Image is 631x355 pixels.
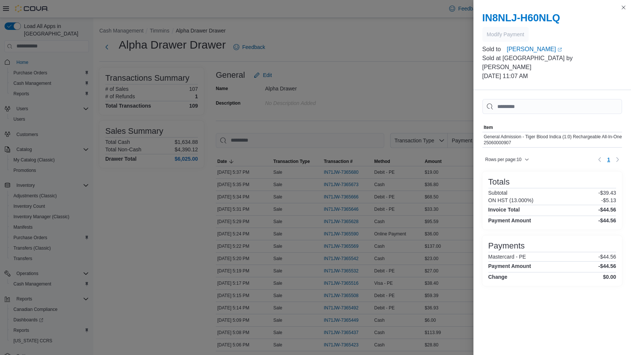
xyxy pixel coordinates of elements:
h3: Payments [488,241,525,250]
span: Item [484,124,493,130]
h6: ON HST (13.000%) [488,197,534,203]
h4: Invoice Total [488,207,520,213]
span: Modify Payment [487,31,524,38]
p: -$39.43 [599,190,616,196]
p: Sold at [GEOGRAPHIC_DATA] by [PERSON_NAME] [482,54,622,72]
p: [DATE] 11:07 AM [482,72,622,81]
h2: IN8NLJ-H60NLQ [482,12,622,24]
svg: External link [557,47,562,52]
p: -$44.56 [599,254,616,260]
ul: Pagination for table: MemoryTable from EuiInMemoryTable [604,154,613,166]
h4: Payment Amount [488,217,531,223]
h6: Mastercard - PE [488,254,526,260]
button: Previous page [595,155,604,164]
h4: -$44.56 [599,263,616,269]
p: -$5.13 [601,197,616,203]
button: Rows per page:10 [482,155,532,164]
button: Modify Payment [482,27,529,42]
button: Page 1 of 1 [604,154,613,166]
h4: -$44.56 [599,207,616,213]
h4: -$44.56 [599,217,616,223]
h3: Totals [488,177,510,186]
a: [PERSON_NAME]External link [507,45,622,54]
input: This is a search bar. As you type, the results lower in the page will automatically filter. [482,99,622,114]
div: Sold to [482,45,506,54]
h4: Change [488,274,507,280]
h4: Payment Amount [488,263,531,269]
span: 1 [607,156,610,163]
button: Next page [613,155,622,164]
h6: Subtotal [488,190,507,196]
nav: Pagination for table: MemoryTable from EuiInMemoryTable [595,154,622,166]
button: Close this dialog [619,3,628,12]
h4: $0.00 [603,274,616,280]
span: Rows per page : 10 [485,157,522,163]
